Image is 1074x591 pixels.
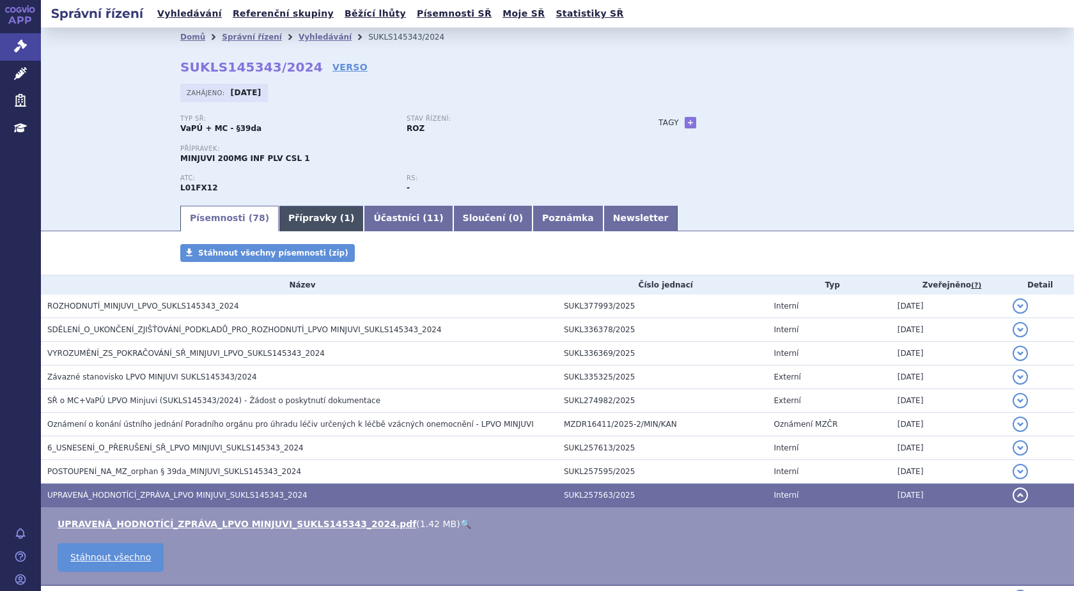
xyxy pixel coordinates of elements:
[774,443,799,452] span: Interní
[1013,393,1028,408] button: detail
[1006,275,1074,295] th: Detail
[58,519,416,529] a: UPRAVENÁ_HODNOTÍCÍ_ZPRÁVA_LPVO MINJUVI_SUKLS145343_2024.pdf
[557,460,768,484] td: SUKL257595/2025
[891,365,1006,389] td: [DATE]
[180,33,205,42] a: Domů
[420,519,456,529] span: 1.42 MB
[341,5,410,22] a: Běžící lhůty
[499,5,549,22] a: Moje SŘ
[557,436,768,460] td: SUKL257613/2025
[453,206,533,231] a: Sloučení (0)
[180,206,279,231] a: Písemnosti (78)
[180,154,310,163] span: MINJUVI 200MG INF PLV CSL 1
[47,349,325,358] span: VYROZUMĚNÍ_ZS_POKRAČOVÁNÍ_SŘ_MINJUVI_LPVO_SUKLS145343_2024
[222,33,282,42] a: Správní řízení
[774,467,799,476] span: Interní
[891,389,1006,413] td: [DATE]
[407,115,620,123] p: Stav řízení:
[47,443,304,452] span: 6_USNESENÍ_O_PŘERUŠENÍ_SŘ_LPVO MINJUVI_SUKLS145343_2024
[253,213,265,223] span: 78
[891,484,1006,507] td: [DATE]
[891,318,1006,342] td: [DATE]
[1013,440,1028,456] button: detail
[774,372,801,381] span: Externí
[368,27,461,47] li: SUKLS145343/2024
[774,349,799,358] span: Interní
[229,5,338,22] a: Referenční skupiny
[891,295,1006,318] td: [DATE]
[47,372,257,381] span: Závazné stanovisko LPVO MINJUVI SUKLS145343/2024
[1013,487,1028,503] button: detail
[658,115,679,130] h3: Tagy
[332,61,368,73] a: VERSO
[58,543,164,572] a: Stáhnout všechno
[774,396,801,405] span: Externí
[1013,322,1028,337] button: detail
[364,206,453,231] a: Účastníci (11)
[180,183,218,192] strong: TAFASITAMAB
[891,275,1006,295] th: Zveřejněno
[41,275,557,295] th: Název
[413,5,495,22] a: Písemnosti SŘ
[971,281,981,290] abbr: (?)
[557,413,768,436] td: MZDR16411/2025-2/MIN/KAN
[299,33,352,42] a: Vyhledávání
[153,5,226,22] a: Vyhledávání
[1013,369,1028,385] button: detail
[1013,346,1028,361] button: detail
[180,174,394,182] p: ATC:
[533,206,603,231] a: Poznámka
[407,174,620,182] p: RS:
[47,491,307,500] span: UPRAVENÁ_HODNOTÍCÍ_ZPRÁVA_LPVO MINJUVI_SUKLS145343_2024
[180,124,261,133] strong: VaPÚ + MC - §39da
[774,491,799,500] span: Interní
[768,275,891,295] th: Typ
[513,213,519,223] span: 0
[1013,464,1028,479] button: detail
[180,59,323,75] strong: SUKLS145343/2024
[47,467,301,476] span: POSTOUPENÍ_NA_MZ_orphan § 39da_MINJUVI_SUKLS145343_2024
[180,115,394,123] p: Typ SŘ:
[407,124,424,133] strong: ROZ
[1013,298,1028,314] button: detail
[279,206,364,231] a: Přípravky (1)
[774,302,799,311] span: Interní
[557,318,768,342] td: SUKL336378/2025
[557,295,768,318] td: SUKL377993/2025
[41,4,153,22] h2: Správní řízení
[231,88,261,97] strong: [DATE]
[557,389,768,413] td: SUKL274982/2025
[891,436,1006,460] td: [DATE]
[557,342,768,365] td: SUKL336369/2025
[407,183,410,192] strong: -
[891,413,1006,436] td: [DATE]
[557,275,768,295] th: Číslo jednací
[603,206,678,231] a: Newsletter
[180,145,633,153] p: Přípravek:
[891,460,1006,484] td: [DATE]
[891,342,1006,365] td: [DATE]
[557,484,768,507] td: SUKL257563/2025
[1013,417,1028,432] button: detail
[187,88,227,98] span: Zahájeno:
[685,117,696,128] a: +
[427,213,439,223] span: 11
[552,5,627,22] a: Statistiky SŘ
[47,302,239,311] span: ROZHODNUTÍ_MINJUVI_LPVO_SUKLS145343_2024
[47,325,442,334] span: SDĚLENÍ_O_UKONČENÍ_ZJIŠŤOVÁNÍ_PODKLADŮ_PRO_ROZHODNUTÍ_LPVO MINJUVI_SUKLS145343_2024
[557,365,768,389] td: SUKL335325/2025
[774,420,838,429] span: Oznámení MZČR
[774,325,799,334] span: Interní
[344,213,350,223] span: 1
[180,244,355,262] a: Stáhnout všechny písemnosti (zip)
[58,518,1061,530] li: ( )
[460,519,471,529] a: 🔍
[47,396,380,405] span: SŘ o MC+VaPÚ LPVO Minjuvi (SUKLS145343/2024) - Žádost o poskytnutí dokumentace
[47,420,534,429] span: Oznámení o konání ústního jednání Poradního orgánu pro úhradu léčiv určených k léčbě vzácných one...
[198,249,348,257] span: Stáhnout všechny písemnosti (zip)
